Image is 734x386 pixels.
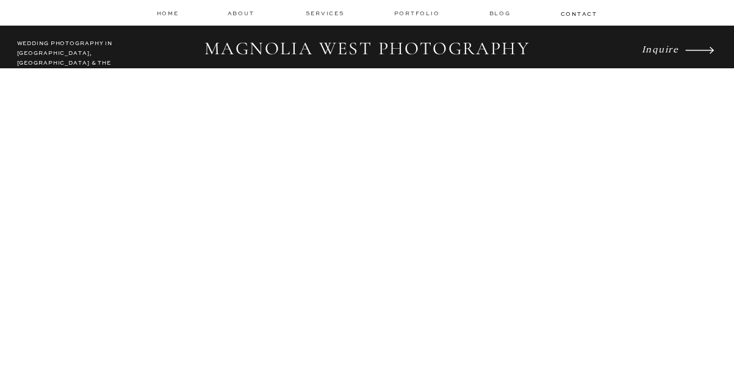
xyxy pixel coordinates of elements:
[228,9,258,18] a: about
[489,9,514,18] a: Blog
[561,10,596,17] a: contact
[642,43,679,54] i: Inquire
[306,9,347,17] a: services
[157,9,180,17] a: home
[112,310,622,354] i: Timeless Images & an Unparalleled Experience
[394,9,442,18] a: Portfolio
[642,40,682,57] a: Inquire
[196,38,538,61] h2: MAGNOLIA WEST PHOTOGRAPHY
[17,39,146,61] h2: WEDDING PHOTOGRAPHY IN [GEOGRAPHIC_DATA], [GEOGRAPHIC_DATA] & THE LOWCOUNTRY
